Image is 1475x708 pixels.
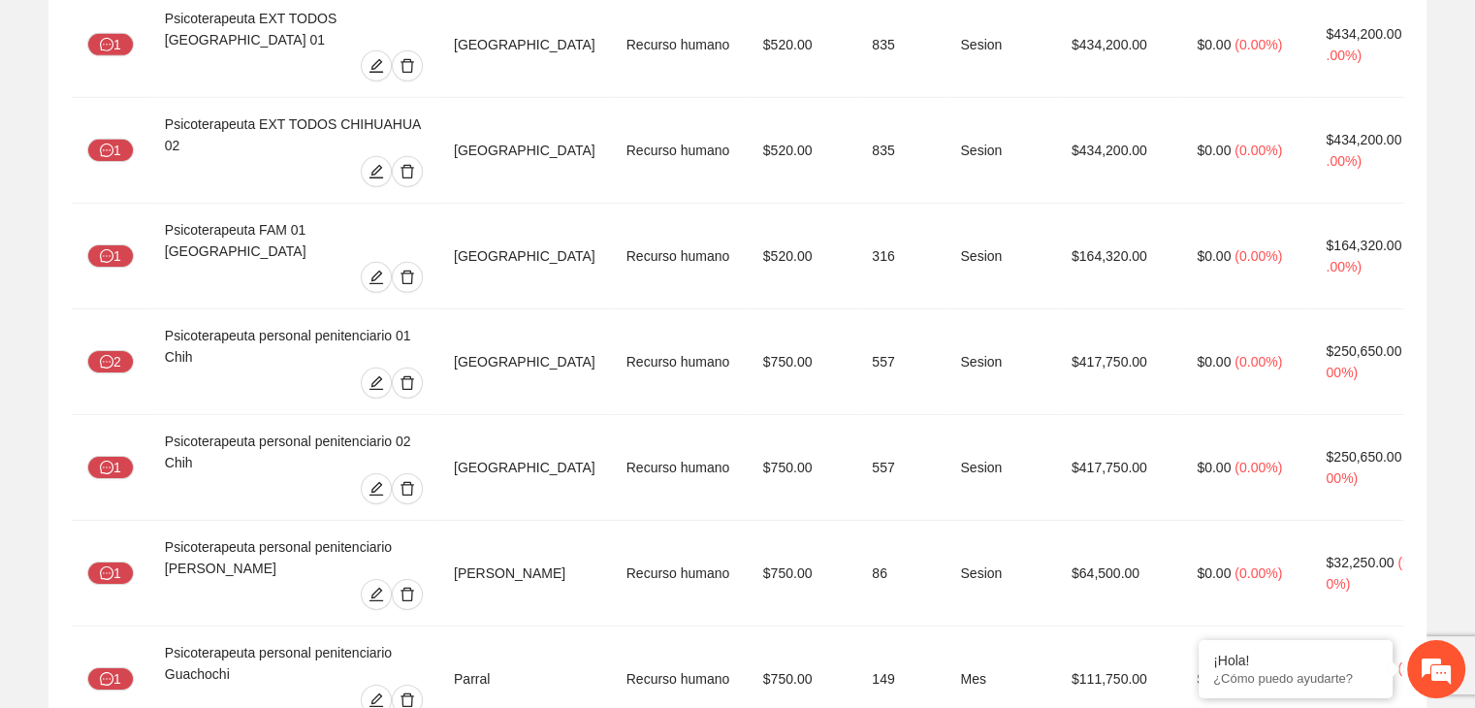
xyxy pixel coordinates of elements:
[1326,132,1401,147] span: $434,200.00
[438,521,611,627] td: [PERSON_NAME]
[856,415,945,521] td: 557
[1326,555,1394,570] span: $32,250.00
[361,368,392,399] button: edit
[748,98,857,204] td: $520.00
[1326,343,1401,359] span: $250,650.00
[1235,565,1282,581] span: ( 0.00% )
[393,164,422,179] span: delete
[611,415,748,521] td: Recurso humano
[1056,415,1181,521] td: $417,750.00
[1235,37,1282,52] span: ( 0.00% )
[87,33,134,56] button: message1
[100,355,113,370] span: message
[393,481,422,497] span: delete
[393,692,422,708] span: delete
[945,415,1056,521] td: Sesion
[945,204,1056,309] td: Sesion
[392,368,423,399] button: delete
[1197,37,1231,52] span: $0.00
[856,309,945,415] td: 557
[10,489,369,557] textarea: Escriba su mensaje y pulse “Intro”
[100,38,113,53] span: message
[393,587,422,602] span: delete
[392,473,423,504] button: delete
[1213,671,1378,686] p: ¿Cómo puedo ayudarte?
[1326,449,1401,465] span: $250,650.00
[362,164,391,179] span: edit
[438,98,611,204] td: [GEOGRAPHIC_DATA]
[748,309,857,415] td: $750.00
[438,415,611,521] td: [GEOGRAPHIC_DATA]
[438,204,611,309] td: [GEOGRAPHIC_DATA]
[611,521,748,627] td: Recurso humano
[361,579,392,610] button: edit
[165,325,423,368] div: Psicoterapeuta personal penitenciario 01 Chih
[165,113,423,156] div: Psicoterapeuta EXT TODOS CHIHUAHUA 02
[100,249,113,265] span: message
[392,156,423,187] button: delete
[392,579,423,610] button: delete
[1197,143,1231,158] span: $0.00
[856,204,945,309] td: 316
[362,587,391,602] span: edit
[361,262,392,293] button: edit
[611,98,748,204] td: Recurso humano
[87,139,134,162] button: message1
[611,204,748,309] td: Recurso humano
[1197,460,1231,475] span: $0.00
[1213,653,1378,668] div: ¡Hola!
[362,58,391,74] span: edit
[1326,238,1401,253] span: $164,320.00
[856,521,945,627] td: 86
[1235,460,1282,475] span: ( 0.00% )
[318,10,365,56] div: Minimizar ventana de chat en vivo
[362,692,391,708] span: edit
[1235,248,1282,264] span: ( 0.00% )
[1197,354,1231,370] span: $0.00
[1056,521,1181,627] td: $64,500.00
[87,562,134,585] button: message1
[87,244,134,268] button: message1
[1197,565,1231,581] span: $0.00
[100,144,113,159] span: message
[362,481,391,497] span: edit
[165,431,423,473] div: Psicoterapeuta personal penitenciario 02 Chih
[1197,248,1231,264] span: $0.00
[165,642,423,685] div: Psicoterapeuta personal penitenciario Guachochi
[1235,143,1282,158] span: ( 0.00% )
[87,456,134,479] button: message1
[361,473,392,504] button: edit
[393,270,422,285] span: delete
[112,239,268,434] span: Estamos en línea.
[611,309,748,415] td: Recurso humano
[945,98,1056,204] td: Sesion
[362,375,391,391] span: edit
[1235,354,1282,370] span: ( 0.00% )
[100,461,113,476] span: message
[748,204,857,309] td: $520.00
[856,98,945,204] td: 835
[1056,309,1181,415] td: $417,750.00
[1056,98,1181,204] td: $434,200.00
[393,375,422,391] span: delete
[100,566,113,582] span: message
[165,219,423,262] div: Psicoterapeuta FAM 01 [GEOGRAPHIC_DATA]
[165,8,423,50] div: Psicoterapeuta EXT TODOS [GEOGRAPHIC_DATA] 01
[101,99,326,124] div: Chatee con nosotros ahora
[165,536,423,579] div: Psicoterapeuta personal penitenciario [PERSON_NAME]
[393,58,422,74] span: delete
[87,350,134,373] button: message2
[945,521,1056,627] td: Sesion
[748,521,857,627] td: $750.00
[362,270,391,285] span: edit
[392,262,423,293] button: delete
[1056,204,1181,309] td: $164,320.00
[361,50,392,81] button: edit
[392,50,423,81] button: delete
[361,156,392,187] button: edit
[945,309,1056,415] td: Sesion
[438,309,611,415] td: [GEOGRAPHIC_DATA]
[100,672,113,688] span: message
[1326,26,1401,42] span: $434,200.00
[1197,671,1231,687] span: $0.00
